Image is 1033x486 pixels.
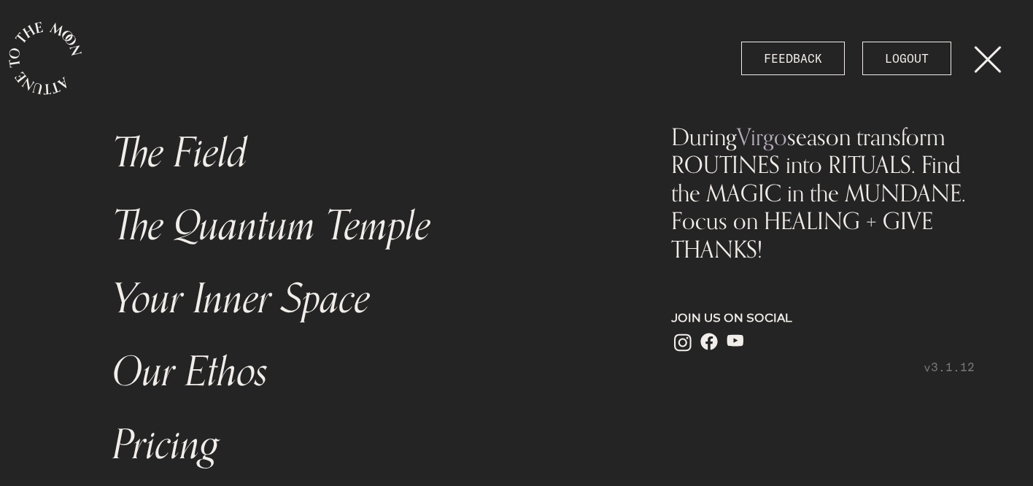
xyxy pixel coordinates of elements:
[104,409,620,482] a: Pricing
[671,309,975,327] p: JOIN US ON SOCIAL
[862,42,951,75] a: LOGOUT
[671,123,975,263] div: During season transform ROUTINES into RITUALS. Find the MAGIC in the MUNDANE. Focus on HEALING + ...
[104,336,620,409] a: Our Ethos
[764,50,822,67] span: FEEDBACK
[737,122,787,151] span: Virgo
[741,42,845,75] button: FEEDBACK
[104,263,620,336] a: Your Inner Space
[104,190,620,263] a: The Quantum Temple
[104,117,620,190] a: The Field
[671,358,975,376] p: v3.1.12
